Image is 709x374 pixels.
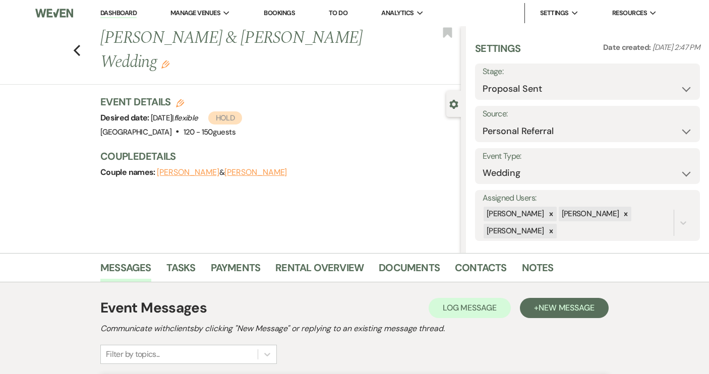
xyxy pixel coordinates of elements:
a: Bookings [264,9,295,17]
label: Event Type: [483,149,692,164]
a: Messages [100,260,151,282]
div: [PERSON_NAME] [484,207,546,221]
span: Resources [612,8,647,18]
span: Couple names: [100,167,157,177]
span: Log Message [443,302,497,313]
button: Log Message [429,298,511,318]
h1: [PERSON_NAME] & [PERSON_NAME] Wedding [100,26,385,74]
h3: Settings [475,41,521,64]
span: Date created: [603,42,653,52]
span: New Message [539,302,595,313]
a: Contacts [455,260,507,282]
button: +New Message [520,298,609,318]
a: Rental Overview [275,260,364,282]
span: 120 - 150 guests [184,127,235,137]
div: [PERSON_NAME] [484,224,546,238]
div: [PERSON_NAME] [559,207,621,221]
span: [DATE] 2:47 PM [653,42,700,52]
span: Manage Venues [170,8,220,18]
h1: Event Messages [100,297,207,319]
span: [DATE] | [151,113,242,123]
a: To Do [329,9,347,17]
a: Notes [522,260,554,282]
a: Payments [211,260,261,282]
span: Desired date: [100,112,151,123]
button: Edit [161,59,169,69]
span: [GEOGRAPHIC_DATA] [100,127,171,137]
span: flexible [174,113,198,123]
button: Close lead details [449,99,458,108]
a: Tasks [166,260,196,282]
button: [PERSON_NAME] [224,168,287,176]
h3: Event Details [100,95,242,109]
span: & [157,167,287,177]
h3: Couple Details [100,149,451,163]
span: Settings [540,8,569,18]
span: Hold [208,111,242,124]
h2: Communicate with clients by clicking "New Message" or replying to an existing message thread. [100,323,609,335]
span: Analytics [381,8,413,18]
label: Stage: [483,65,692,79]
button: [PERSON_NAME] [157,168,219,176]
div: Filter by topics... [106,348,160,360]
label: Assigned Users: [483,191,692,206]
a: Documents [379,260,440,282]
label: Source: [483,107,692,121]
a: Dashboard [100,9,137,18]
img: Weven Logo [35,3,73,24]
